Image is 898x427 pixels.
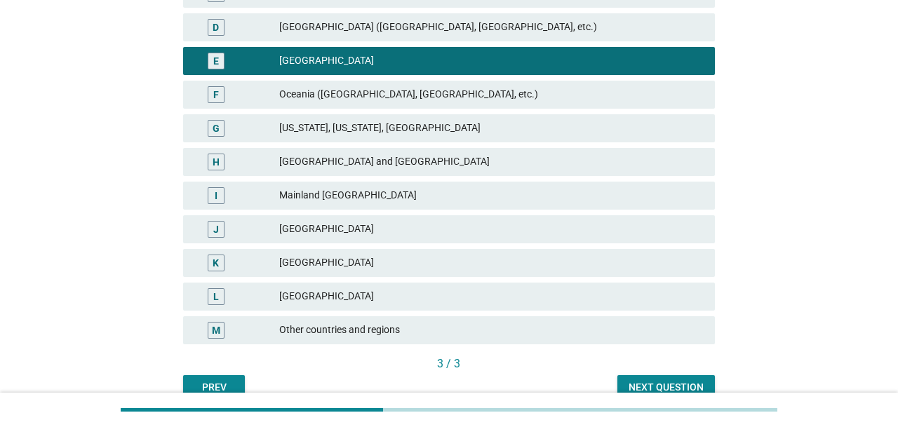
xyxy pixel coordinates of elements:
div: F [213,87,219,102]
div: I [215,188,217,203]
div: [GEOGRAPHIC_DATA] ([GEOGRAPHIC_DATA], [GEOGRAPHIC_DATA], etc.) [279,19,703,36]
div: [US_STATE], [US_STATE], [GEOGRAPHIC_DATA] [279,120,703,137]
div: H [213,154,220,169]
div: M [212,323,220,337]
div: Next question [629,380,704,395]
div: E [213,53,219,68]
div: D [213,20,219,34]
div: K [213,255,219,270]
div: Oceania ([GEOGRAPHIC_DATA], [GEOGRAPHIC_DATA], etc.) [279,86,703,103]
div: 3 / 3 [183,355,714,372]
div: Other countries and regions [279,322,703,339]
div: Prev [194,380,234,395]
div: L [213,289,219,304]
div: [GEOGRAPHIC_DATA] [279,288,703,305]
button: Next question [617,375,715,400]
div: [GEOGRAPHIC_DATA] [279,53,703,69]
div: Mainland [GEOGRAPHIC_DATA] [279,187,703,204]
div: J [213,222,219,236]
div: [GEOGRAPHIC_DATA] [279,255,703,271]
div: G [213,121,220,135]
button: Prev [183,375,245,400]
div: [GEOGRAPHIC_DATA] [279,221,703,238]
div: [GEOGRAPHIC_DATA] and [GEOGRAPHIC_DATA] [279,154,703,170]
